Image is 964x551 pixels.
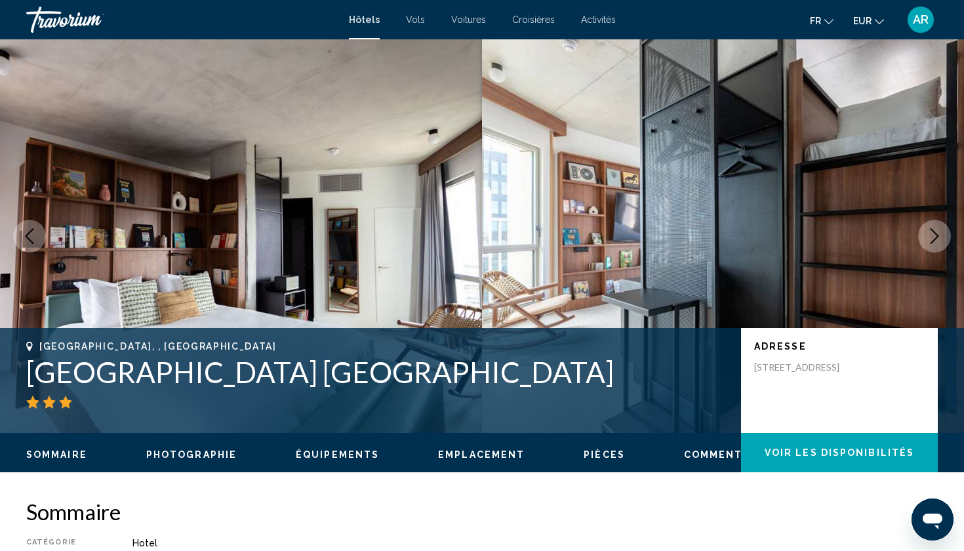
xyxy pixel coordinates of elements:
[26,355,728,389] h1: [GEOGRAPHIC_DATA] [GEOGRAPHIC_DATA]
[438,449,525,460] button: Emplacement
[26,499,938,525] h2: Sommaire
[912,499,954,541] iframe: Bouton de lancement de la fenêtre de messagerie
[684,449,776,460] button: Commentaires
[26,449,87,460] span: Sommaire
[296,449,379,460] span: Équipements
[765,448,914,459] span: Voir les disponibilités
[810,16,821,26] span: fr
[581,14,616,25] a: Activités
[754,341,925,352] p: Adresse
[39,341,277,352] span: [GEOGRAPHIC_DATA], , [GEOGRAPHIC_DATA]
[853,11,884,30] button: Change currency
[754,361,859,373] p: [STREET_ADDRESS]
[853,16,872,26] span: EUR
[26,7,336,33] a: Travorium
[132,538,938,548] div: Hotel
[810,11,833,30] button: Change language
[406,14,425,25] a: Vols
[584,449,625,460] button: Pièces
[913,13,929,26] span: AR
[512,14,555,25] a: Croisières
[904,6,938,33] button: User Menu
[349,14,380,25] a: Hôtels
[741,433,938,472] button: Voir les disponibilités
[13,220,46,253] button: Previous image
[918,220,951,253] button: Next image
[146,449,237,460] span: Photographie
[26,538,100,548] div: Catégorie
[584,449,625,460] span: Pièces
[26,449,87,460] button: Sommaire
[146,449,237,460] button: Photographie
[451,14,486,25] a: Voitures
[684,449,776,460] span: Commentaires
[438,449,525,460] span: Emplacement
[296,449,379,460] button: Équipements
